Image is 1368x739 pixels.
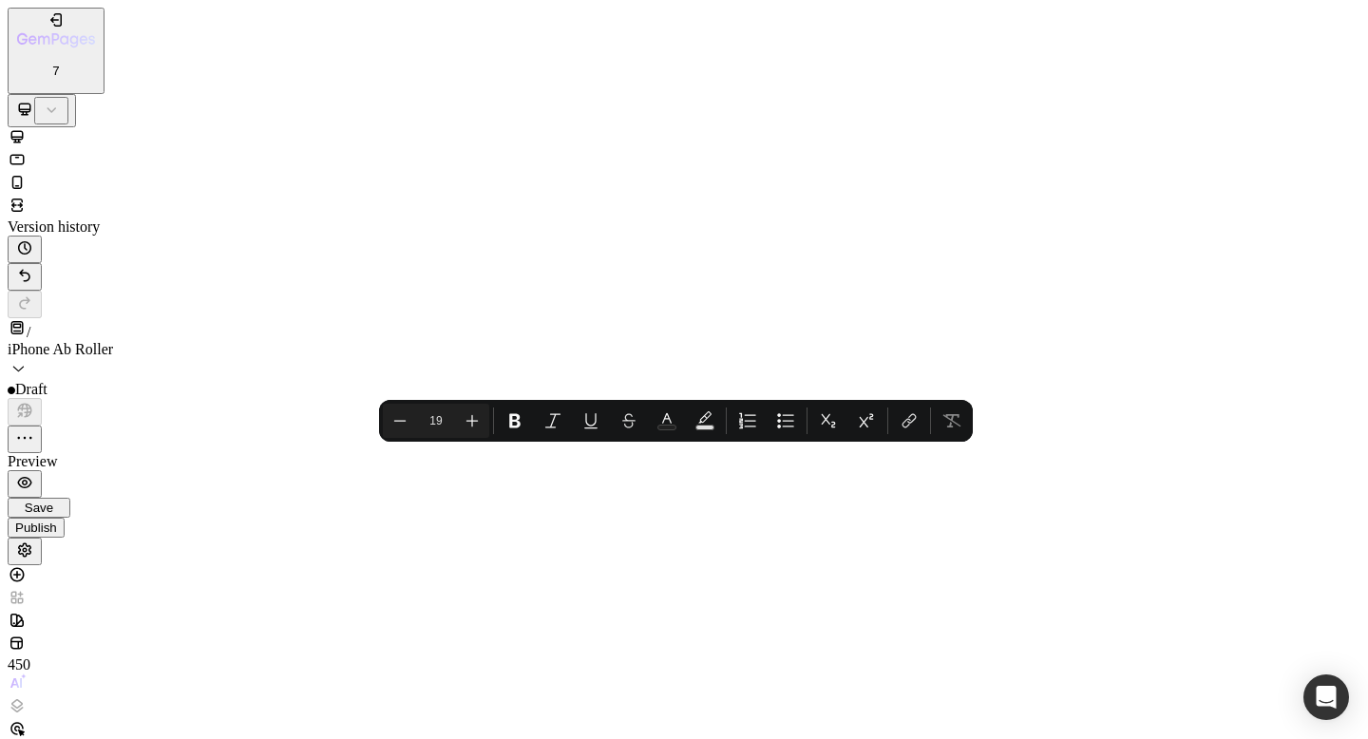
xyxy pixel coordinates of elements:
div: 450 [8,656,46,673]
div: Preview [8,453,1360,470]
button: Publish [8,518,65,538]
button: Save [8,498,70,518]
div: Undo/Redo [8,263,1360,318]
button: 7 [8,8,104,94]
div: Open Intercom Messenger [1303,674,1349,720]
p: 7 [17,64,95,78]
span: iPhone Ab Roller [8,341,113,357]
div: Editor contextual toolbar [379,400,973,442]
div: Version history [8,218,1360,236]
span: Save [25,501,53,515]
span: / [27,324,30,340]
div: Publish [15,521,57,535]
span: Draft [15,381,47,397]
